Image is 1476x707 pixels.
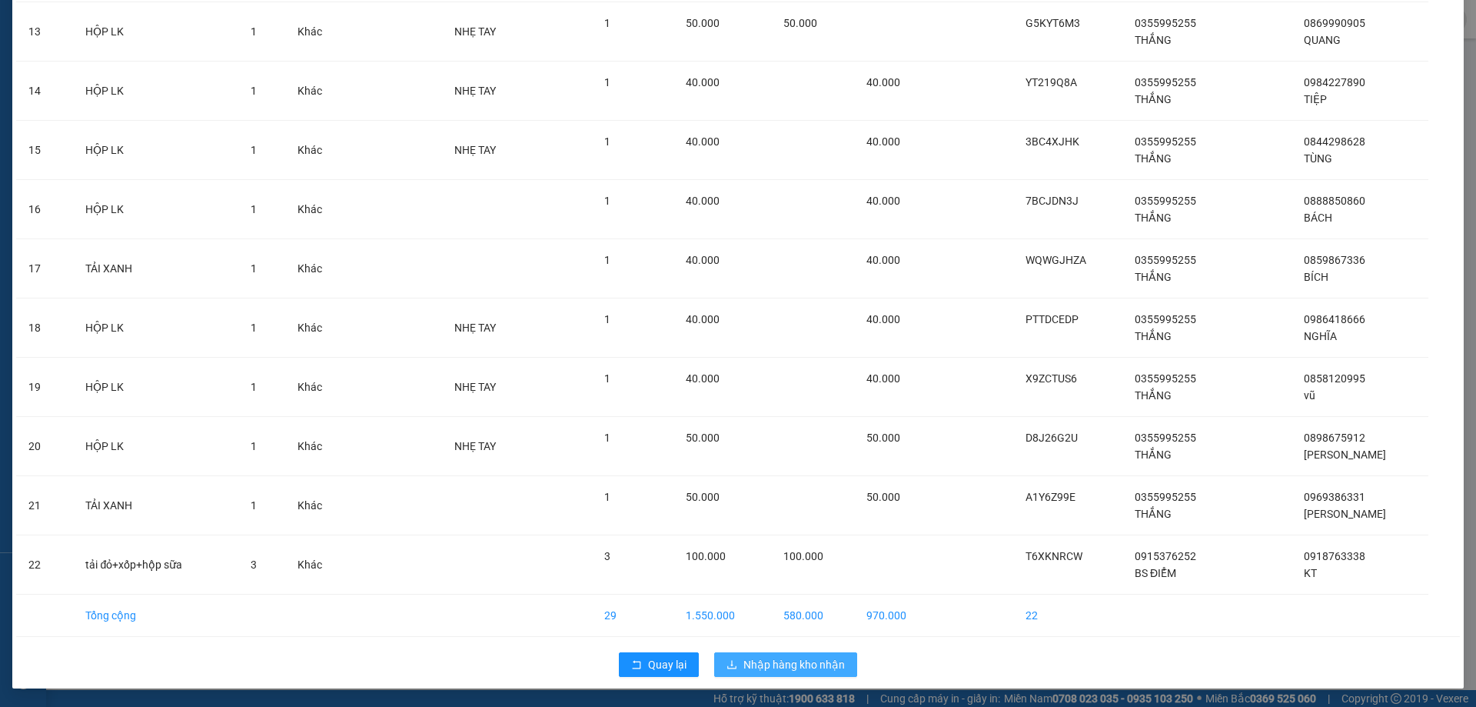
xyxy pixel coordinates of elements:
[251,203,257,215] span: 1
[854,595,937,637] td: 970.000
[1304,135,1365,148] span: 0844298628
[714,652,857,677] button: downloadNhập hàng kho nhận
[251,144,257,156] span: 1
[1135,432,1196,444] span: 0355995255
[1026,195,1079,207] span: 7BCJDN3J
[73,121,238,180] td: HỘP LK
[604,135,610,148] span: 1
[16,417,73,476] td: 20
[1304,491,1365,503] span: 0969386331
[251,25,257,38] span: 1
[454,440,496,452] span: NHẸ TAY
[1304,550,1365,562] span: 0918763338
[673,595,771,637] td: 1.550.000
[1135,93,1172,105] span: THẮNG
[1304,313,1365,325] span: 0986418666
[686,76,720,88] span: 40.000
[686,135,720,148] span: 40.000
[1026,17,1080,29] span: G5KYT6M3
[1135,550,1196,562] span: 0915376252
[866,491,900,503] span: 50.000
[1135,254,1196,266] span: 0355995255
[251,499,257,512] span: 1
[743,656,845,673] span: Nhập hàng kho nhận
[454,322,496,334] span: NHẸ TAY
[592,595,673,637] td: 29
[1135,135,1196,148] span: 0355995255
[251,262,257,275] span: 1
[1135,567,1176,579] span: BS ĐIỂM
[648,656,686,673] span: Quay lại
[1135,449,1172,461] span: THẮNG
[1135,330,1172,342] span: THẮNG
[1013,595,1122,637] td: 22
[1304,17,1365,29] span: 0869990905
[1304,567,1317,579] span: KT
[1304,212,1332,224] span: BÁCH
[73,595,238,637] td: Tổng cộng
[1304,508,1386,520] span: [PERSON_NAME]
[1304,271,1328,283] span: BÍCH
[1026,135,1079,148] span: 3BC4XJHK
[251,440,257,452] span: 1
[1304,432,1365,444] span: 0898675912
[604,76,610,88] span: 1
[73,476,238,535] td: TẢI XANH
[1135,152,1172,165] span: THẮNG
[726,659,737,672] span: download
[1026,313,1079,325] span: PTTDCEDP
[783,550,823,562] span: 100.000
[73,358,238,417] td: HỘP LK
[1135,389,1172,402] span: THẮNG
[1135,76,1196,88] span: 0355995255
[73,298,238,358] td: HỘP LK
[285,417,348,476] td: Khác
[454,144,496,156] span: NHẸ TAY
[604,491,610,503] span: 1
[16,121,73,180] td: 15
[16,535,73,595] td: 22
[73,180,238,239] td: HỘP LK
[686,195,720,207] span: 40.000
[285,2,348,62] td: Khác
[866,313,900,325] span: 40.000
[285,298,348,358] td: Khác
[285,239,348,298] td: Khác
[1135,17,1196,29] span: 0355995255
[1026,254,1086,266] span: WQWGJHZA
[1135,212,1172,224] span: THẮNG
[686,313,720,325] span: 40.000
[686,372,720,385] span: 40.000
[1135,372,1196,385] span: 0355995255
[1135,195,1196,207] span: 0355995255
[866,135,900,148] span: 40.000
[686,17,720,29] span: 50.000
[73,535,238,595] td: tải đỏ+xốp+hộp sữa
[783,17,817,29] span: 50.000
[866,254,900,266] span: 40.000
[686,432,720,444] span: 50.000
[866,195,900,207] span: 40.000
[1304,254,1365,266] span: 0859867336
[1135,508,1172,520] span: THẮNG
[454,25,496,38] span: NHẸ TAY
[631,659,642,672] span: rollback
[604,432,610,444] span: 1
[1135,271,1172,283] span: THẮNG
[1304,372,1365,385] span: 0858120995
[16,2,73,62] td: 13
[285,358,348,417] td: Khác
[686,254,720,266] span: 40.000
[604,550,610,562] span: 3
[604,254,610,266] span: 1
[454,381,496,393] span: NHẸ TAY
[73,62,238,121] td: HỘP LK
[1135,491,1196,503] span: 0355995255
[285,476,348,535] td: Khác
[1026,372,1077,385] span: X9ZCTUS6
[604,372,610,385] span: 1
[604,313,610,325] span: 1
[604,17,610,29] span: 1
[285,62,348,121] td: Khác
[16,358,73,417] td: 19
